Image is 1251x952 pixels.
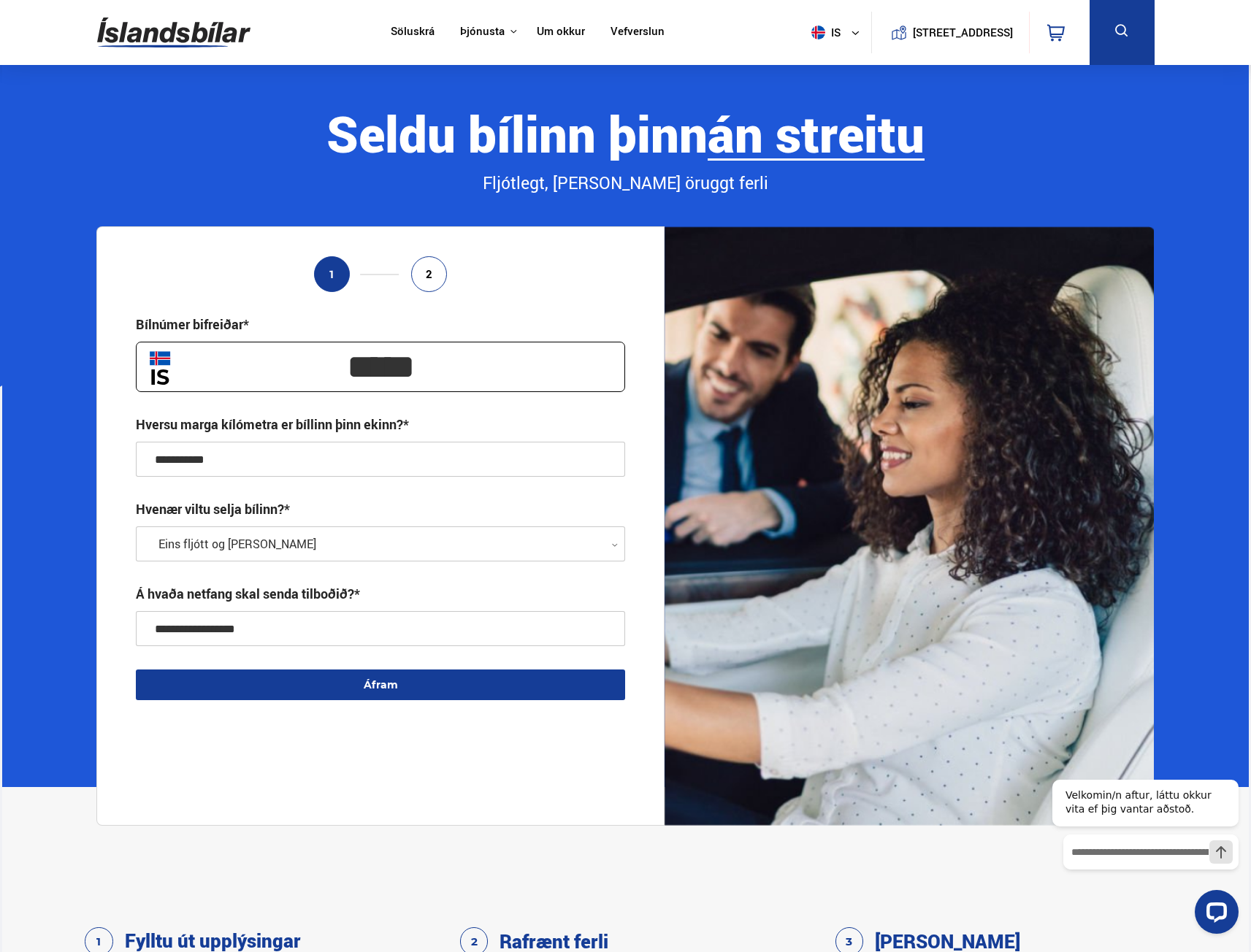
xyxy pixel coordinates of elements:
div: Hversu marga kílómetra er bíllinn þinn ekinn?* [136,415,409,433]
img: G0Ugv5HjCgRt.svg [97,9,250,56]
button: Þjónusta [460,25,505,39]
div: Seldu bílinn þinn [96,106,1154,161]
label: Hvenær viltu selja bílinn?* [136,500,290,518]
a: Um okkur [537,25,585,40]
iframe: LiveChat chat widget [1041,753,1244,945]
button: Áfram [136,669,625,700]
button: is [806,11,871,54]
a: [STREET_ADDRESS] [879,12,1021,53]
button: [STREET_ADDRESS] [919,26,1008,39]
span: 1 [329,268,335,280]
b: án streitu [708,99,925,167]
img: svg+xml;base64,PHN2ZyB4bWxucz0iaHR0cDovL3d3dy53My5vcmcvMjAwMC9zdmciIHdpZHRoPSI1MTIiIGhlaWdodD0iNT... [811,26,825,39]
div: Á hvaða netfang skal senda tilboðið?* [136,585,360,602]
a: Vefverslun [611,25,665,40]
a: Söluskrá [391,25,435,40]
span: 2 [426,268,432,280]
div: Fljótlegt, [PERSON_NAME] öruggt ferli [96,171,1154,196]
span: is [806,26,842,39]
div: Bílnúmer bifreiðar* [136,315,249,333]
